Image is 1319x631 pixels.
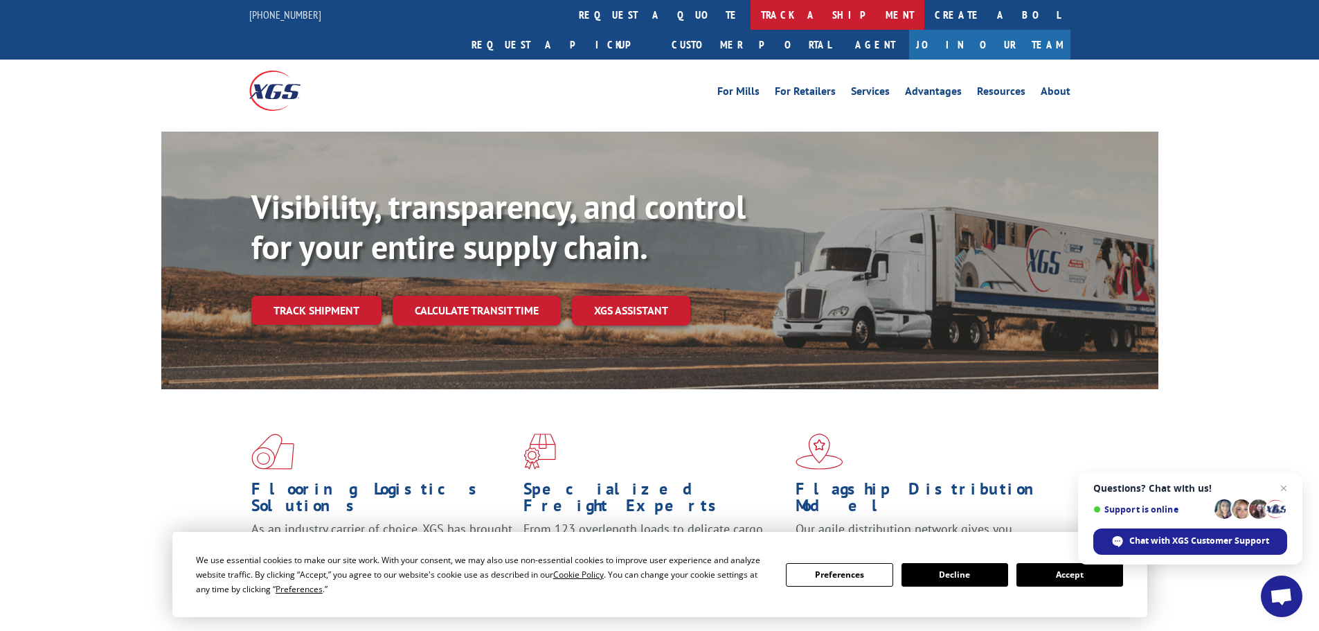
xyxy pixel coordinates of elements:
button: Decline [901,563,1008,587]
div: Chat with XGS Customer Support [1093,528,1287,555]
a: For Mills [717,86,760,101]
p: From 123 overlength loads to delicate cargo, our experienced staff knows the best way to move you... [523,521,785,583]
img: xgs-icon-focused-on-flooring-red [523,434,556,470]
span: Close chat [1275,480,1292,497]
span: Our agile distribution network gives you nationwide inventory management on demand. [796,521,1050,553]
img: xgs-icon-flagship-distribution-model-red [796,434,843,470]
a: About [1041,86,1070,101]
b: Visibility, transparency, and control for your entire supply chain. [251,185,746,268]
h1: Specialized Freight Experts [523,481,785,521]
a: Agent [841,30,909,60]
a: Join Our Team [909,30,1070,60]
a: Advantages [905,86,962,101]
button: Accept [1016,563,1123,587]
span: Questions? Chat with us! [1093,483,1287,494]
h1: Flagship Distribution Model [796,481,1057,521]
span: Support is online [1093,504,1210,515]
div: We use essential cookies to make our site work. With your consent, we may also use non-essential ... [196,553,769,596]
div: Cookie Consent Prompt [172,532,1147,617]
button: Preferences [786,563,892,587]
img: xgs-icon-total-supply-chain-intelligence-red [251,434,294,470]
a: For Retailers [775,86,836,101]
span: Chat with XGS Customer Support [1129,535,1269,547]
span: Cookie Policy [553,569,604,580]
span: As an industry carrier of choice, XGS has brought innovation and dedication to flooring logistics... [251,521,512,570]
a: Request a pickup [461,30,661,60]
a: Track shipment [251,296,382,325]
a: Resources [977,86,1025,101]
h1: Flooring Logistics Solutions [251,481,513,521]
span: Preferences [276,583,323,595]
a: Services [851,86,890,101]
a: [PHONE_NUMBER] [249,8,321,21]
div: Open chat [1261,576,1302,617]
a: XGS ASSISTANT [572,296,690,326]
a: Calculate transit time [393,296,561,326]
a: Customer Portal [661,30,841,60]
